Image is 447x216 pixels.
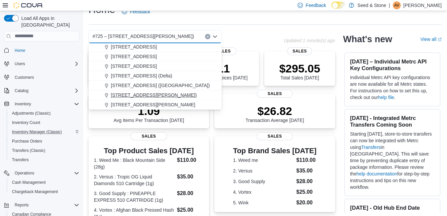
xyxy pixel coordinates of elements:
[287,47,312,55] span: Sales
[9,109,53,117] a: Adjustments (Classic)
[361,145,381,150] a: Transfers
[9,137,79,145] span: Purchase Orders
[13,2,43,9] img: Cova
[350,115,435,128] h3: [DATE] - Integrated Metrc Transfers Coming Soon
[12,47,28,54] a: Home
[7,118,82,127] button: Inventory Count
[9,147,79,155] span: Transfers (Classic)
[119,5,153,18] a: Feedback
[7,137,82,146] button: Purchase Orders
[350,74,435,101] p: Individual Metrc API key configurations are now available for all Metrc states. For instructions ...
[7,155,82,164] button: Transfers
[9,147,48,155] a: Transfers (Classic)
[1,46,82,55] button: Home
[9,188,79,196] span: Chargeback Management
[12,169,37,177] button: Operations
[9,109,79,117] span: Adjustments (Classic)
[89,100,222,110] button: [STREET_ADDRESS][PERSON_NAME]
[89,81,222,90] button: [STREET_ADDRESS] ([GEOGRAPHIC_DATA])
[111,72,172,79] span: [STREET_ADDRESS] (Delta)
[205,34,210,39] button: Clear input
[246,104,304,123] div: Transaction Average [DATE]
[233,167,294,174] dt: 2. Versus
[12,46,79,54] span: Home
[89,90,222,100] button: [STREET_ADDRESS][PERSON_NAME])
[12,120,40,125] span: Inventory Count
[356,171,397,176] a: help documentation
[296,199,317,207] dd: $20.00
[350,58,435,71] h3: [DATE] – Individual Metrc API Key Configurations
[89,42,222,52] button: [STREET_ADDRESS]
[9,156,31,164] a: Transfers
[7,187,82,196] button: Chargeback Management
[111,92,197,98] span: [STREET_ADDRESS][PERSON_NAME])
[420,37,442,42] a: View allExternal link
[177,206,204,214] dd: $25.00
[212,34,218,39] button: Close list of options
[94,147,204,155] h3: Top Product Sales [DATE]
[1,86,82,95] button: Catalog
[438,38,442,42] svg: External link
[9,128,65,136] a: Inventory Manager (Classic)
[12,100,79,108] span: Inventory
[7,109,82,118] button: Adjustments (Classic)
[394,1,399,9] span: AV
[177,173,204,181] dd: $35.00
[12,100,34,108] button: Inventory
[111,53,157,60] span: [STREET_ADDRESS]
[12,157,29,162] span: Transfers
[1,59,82,68] button: Users
[296,167,317,175] dd: $35.00
[177,156,204,164] dd: $110.00
[113,104,184,118] p: 1.09
[233,178,294,185] dt: 3. Good Supply
[357,1,386,9] p: Seed & Stone
[200,62,248,80] div: Total # Invoices [DATE]
[378,95,394,100] a: help file
[9,137,45,145] a: Purchase Orders
[12,87,79,95] span: Catalog
[12,169,79,177] span: Operations
[332,2,345,9] input: Dark Mode
[89,61,222,71] button: [STREET_ADDRESS]
[12,73,79,81] span: Customers
[19,15,79,28] span: Load All Apps in [GEOGRAPHIC_DATA]
[9,178,79,186] span: Cash Management
[393,1,401,9] div: Angela Van Groen
[89,52,222,61] button: [STREET_ADDRESS]
[12,87,31,95] button: Catalog
[350,204,435,211] h3: [DATE] - Old Hub End Date
[130,8,150,15] span: Feedback
[9,128,79,136] span: Inventory Manager (Classic)
[9,119,79,127] span: Inventory Count
[233,157,294,163] dt: 1. Weed me
[279,62,320,75] p: $295.05
[350,131,435,190] p: Starting [DATE], store-to-store transfers can now be integrated with Metrc using in [GEOGRAPHIC_D...
[12,189,58,194] span: Chargeback Management
[1,99,82,109] button: Inventory
[15,101,31,107] span: Inventory
[233,147,317,155] h3: Top Brand Sales [DATE]
[200,62,248,75] p: 11
[15,61,25,66] span: Users
[94,173,174,187] dt: 2. Versus : Tropic OG Liquid Diamonds 510 Cartridge (1g)
[7,178,82,187] button: Cash Management
[1,72,82,82] button: Customers
[15,202,29,208] span: Reports
[233,189,294,195] dt: 4. Vortex
[12,60,79,68] span: Users
[9,178,48,186] a: Cash Management
[12,139,42,144] span: Purchase Orders
[284,38,335,43] p: Updated 1 minute(s) ago
[177,189,204,197] dd: $28.00
[15,48,25,53] span: Home
[12,111,51,116] span: Adjustments (Classic)
[15,88,28,93] span: Catalog
[15,170,34,176] span: Operations
[7,127,82,137] button: Inventory Manager (Classic)
[12,73,37,81] a: Customers
[12,148,45,153] span: Transfers (Classic)
[296,156,317,164] dd: $110.00
[94,157,174,170] dt: 1. Weed Me : Black Mountain Side (28g)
